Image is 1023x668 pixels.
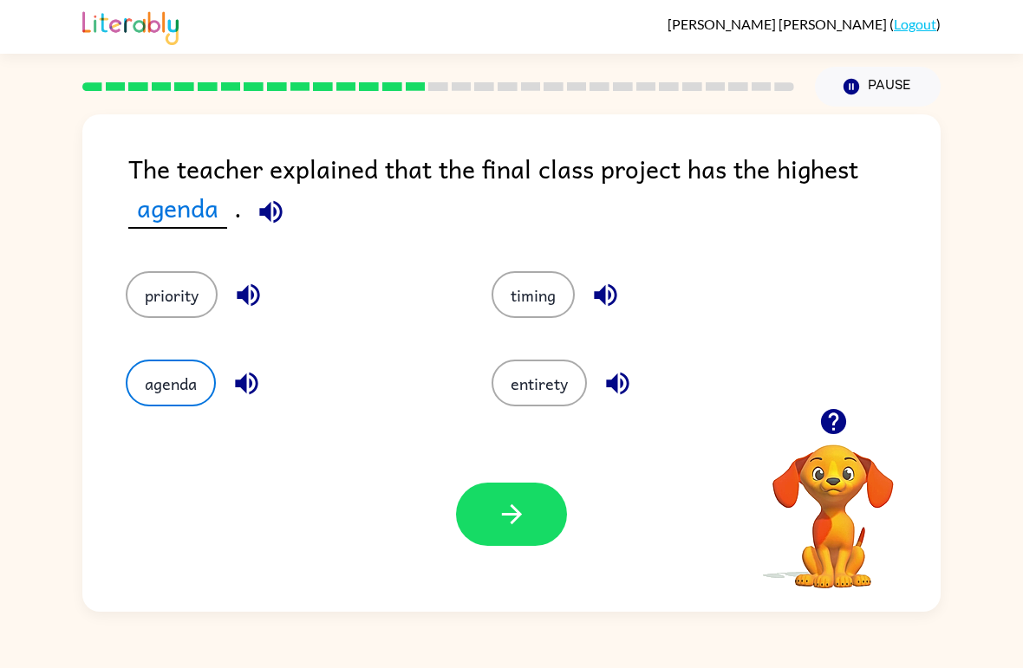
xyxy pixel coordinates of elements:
[815,67,941,107] button: Pause
[894,16,936,32] a: Logout
[492,360,587,406] button: entirety
[746,418,920,591] video: Your browser must support playing .mp4 files to use Literably. Please try using another browser.
[668,16,941,32] div: ( )
[126,271,218,318] button: priority
[128,149,941,237] div: The teacher explained that the final class project has the highest .
[492,271,575,318] button: timing
[82,7,179,45] img: Literably
[126,360,216,406] button: agenda
[128,188,227,229] span: agenda
[668,16,889,32] span: [PERSON_NAME] [PERSON_NAME]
